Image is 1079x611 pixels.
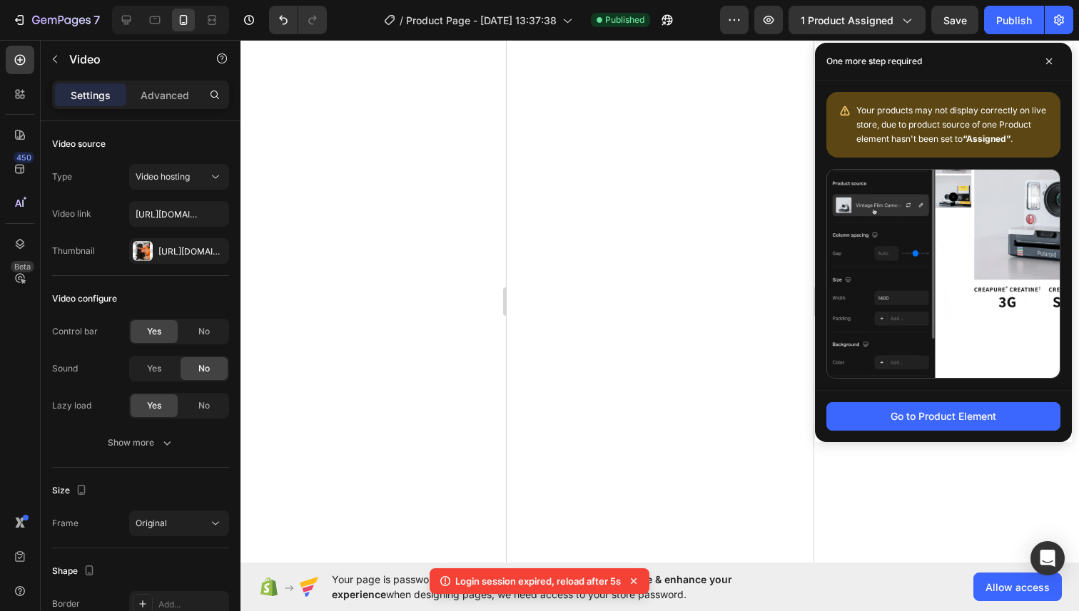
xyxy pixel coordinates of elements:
[269,6,327,34] div: Undo/Redo
[52,138,106,150] div: Video source
[147,325,161,338] span: Yes
[129,510,229,536] button: Original
[406,13,557,28] span: Product Page - [DATE] 13:37:38
[891,409,996,423] div: Go to Product Element
[11,261,34,272] div: Beta
[789,6,926,34] button: 1 product assigned
[1030,541,1065,575] div: Open Intercom Messenger
[943,14,967,26] span: Save
[198,325,210,338] span: No
[52,430,229,456] button: Show more
[52,562,98,581] div: Shape
[52,597,80,610] div: Border
[129,201,229,227] input: Insert video url here
[129,164,229,190] button: Video hosting
[136,171,190,182] span: Video hosting
[931,6,978,34] button: Save
[52,517,78,530] div: Frame
[52,362,78,375] div: Sound
[963,133,1010,144] b: “Assigned”
[52,481,90,500] div: Size
[71,88,111,103] p: Settings
[984,6,1044,34] button: Publish
[198,362,210,375] span: No
[108,436,174,450] div: Show more
[455,574,621,588] p: Login session expired, reload after 5s
[986,580,1050,595] span: Allow access
[198,399,210,412] span: No
[52,399,91,412] div: Lazy load
[147,362,161,375] span: Yes
[136,518,167,528] span: Original
[52,245,95,257] div: Thumbnail
[856,105,1046,144] span: Your products may not display correctly on live store, due to product source of one Product eleme...
[52,207,91,220] div: Video link
[996,13,1032,28] div: Publish
[141,88,189,103] p: Advanced
[93,11,100,29] p: 7
[605,14,644,26] span: Published
[507,40,814,563] iframe: Design area
[52,170,72,183] div: Type
[69,51,191,68] p: Video
[332,572,788,602] span: Your page is password protected. To when designing pages, we need access to your store password.
[158,245,226,258] div: [URL][DOMAIN_NAME]
[14,152,34,163] div: 450
[400,13,403,28] span: /
[52,292,117,305] div: Video configure
[158,598,226,611] div: Add...
[147,399,161,412] span: Yes
[6,6,106,34] button: 7
[826,402,1060,431] button: Go to Product Element
[52,325,98,338] div: Control bar
[801,13,893,28] span: 1 product assigned
[973,573,1062,601] button: Allow access
[826,54,922,68] p: One more step required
